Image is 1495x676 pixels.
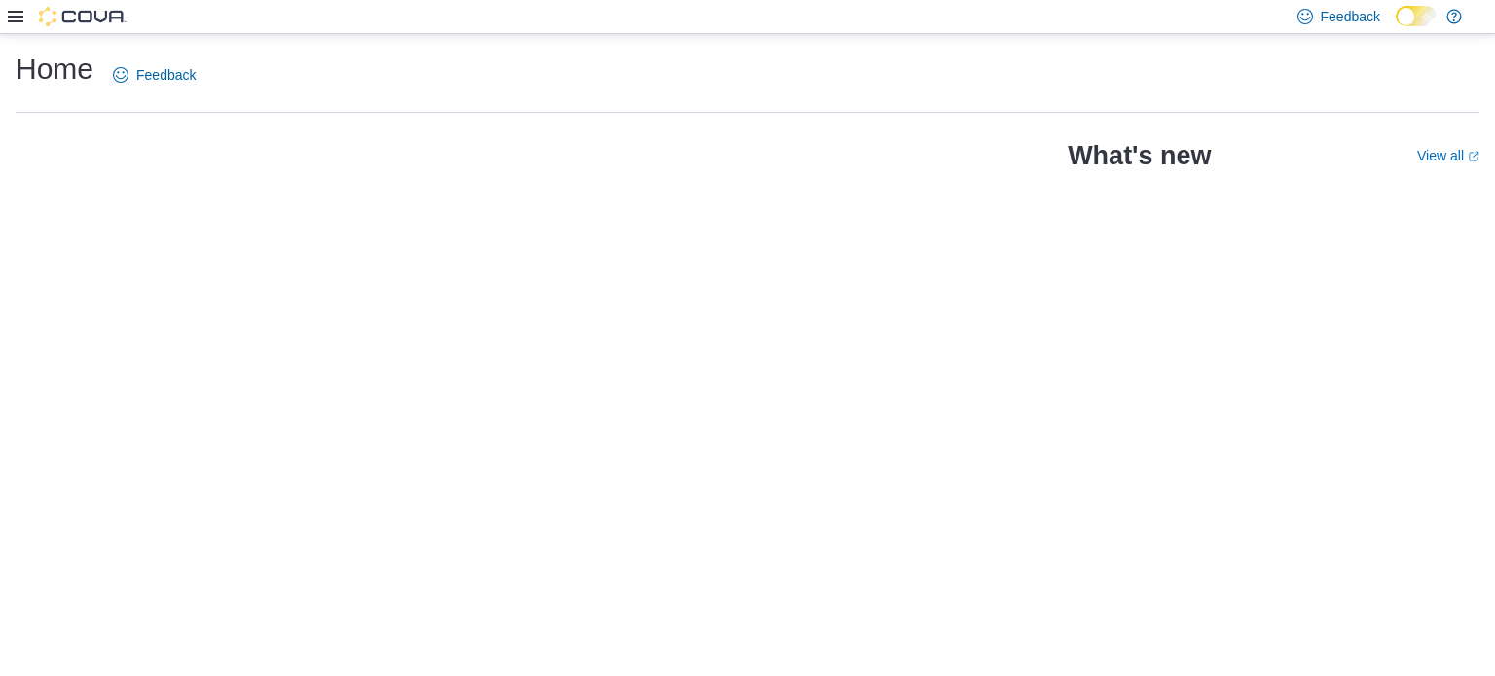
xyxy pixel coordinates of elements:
[1321,7,1380,26] span: Feedback
[39,7,127,26] img: Cova
[1468,151,1479,162] svg: External link
[1396,26,1397,27] span: Dark Mode
[1417,148,1479,163] a: View allExternal link
[16,50,93,89] h1: Home
[136,65,196,85] span: Feedback
[1396,6,1437,26] input: Dark Mode
[105,55,203,94] a: Feedback
[1068,140,1211,171] h2: What's new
